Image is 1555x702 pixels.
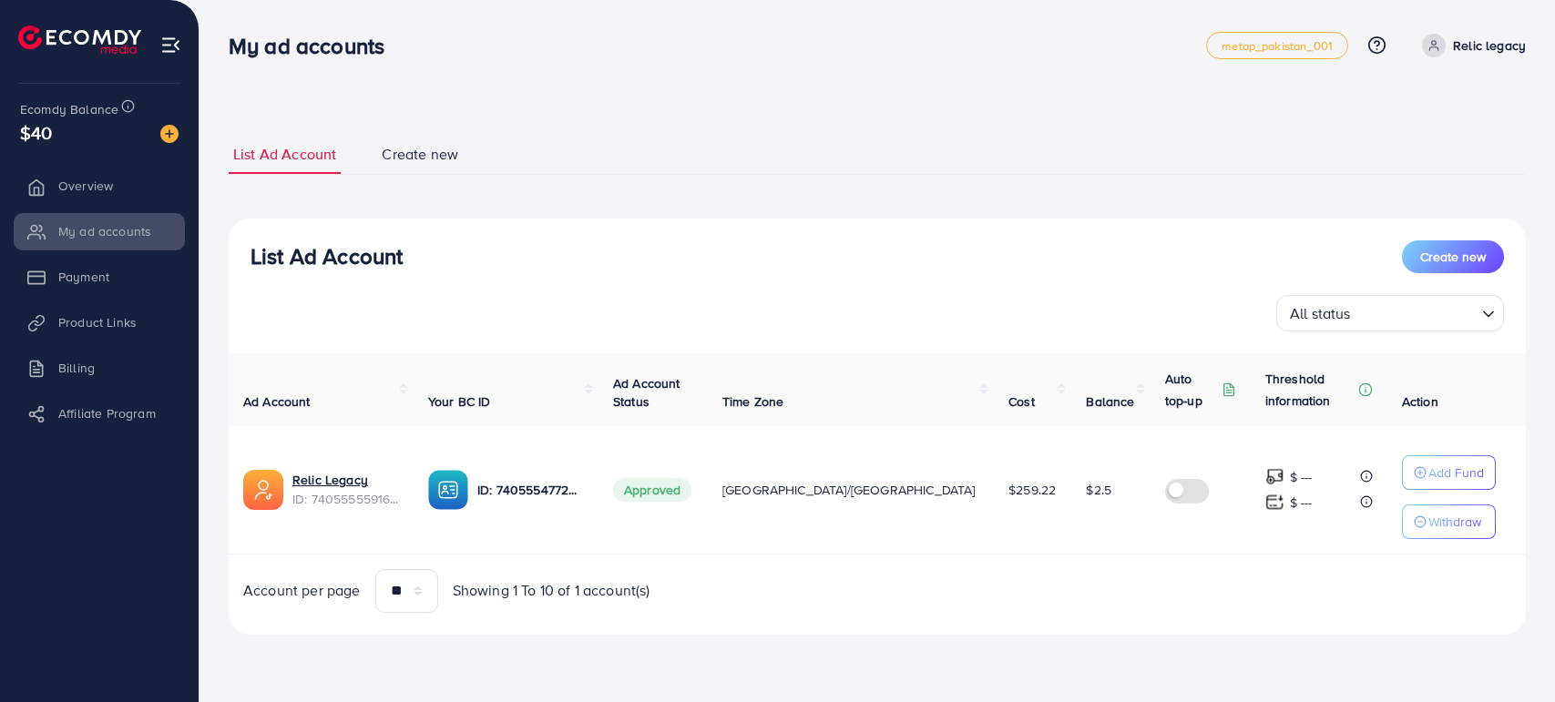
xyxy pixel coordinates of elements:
[243,470,283,510] img: ic-ads-acc.e4c84228.svg
[428,392,491,411] span: Your BC ID
[1428,462,1484,483] p: Add Fund
[428,470,468,510] img: ic-ba-acc.ded83a64.svg
[160,125,179,143] img: image
[292,471,399,508] div: <span class='underline'>Relic Legacy</span></br>7405555591600488449
[1276,295,1504,331] div: Search for option
[1290,492,1313,514] p: $ ---
[1402,504,1496,539] button: Withdraw
[1415,34,1526,57] a: Relic legacy
[1286,300,1355,327] span: All status
[1086,481,1111,499] span: $2.5
[613,374,680,411] span: Ad Account Status
[160,35,181,56] img: menu
[1428,511,1481,533] p: Withdraw
[1165,368,1218,412] p: Auto top-up
[292,471,399,489] a: Relic Legacy
[1086,392,1134,411] span: Balance
[18,25,141,54] img: logo
[233,144,336,165] span: List Ad Account
[243,580,361,601] span: Account per page
[251,243,403,270] h3: List Ad Account
[20,119,52,146] span: $40
[453,580,650,601] span: Showing 1 To 10 of 1 account(s)
[1008,481,1056,499] span: $259.22
[1402,455,1496,490] button: Add Fund
[1265,368,1355,412] p: Threshold information
[20,100,118,118] span: Ecomdy Balance
[1206,32,1348,59] a: metap_pakistan_001
[722,392,783,411] span: Time Zone
[613,478,691,502] span: Approved
[1265,467,1284,486] img: top-up amount
[1356,297,1475,327] input: Search for option
[1420,248,1486,266] span: Create new
[1290,466,1313,488] p: $ ---
[292,490,399,508] span: ID: 7405555591600488449
[1265,493,1284,512] img: top-up amount
[382,144,458,165] span: Create new
[1222,40,1333,52] span: metap_pakistan_001
[243,392,311,411] span: Ad Account
[1453,35,1526,56] p: Relic legacy
[477,479,584,501] p: ID: 7405554772075446289
[1008,392,1035,411] span: Cost
[722,481,976,499] span: [GEOGRAPHIC_DATA]/[GEOGRAPHIC_DATA]
[1402,240,1504,273] button: Create new
[229,33,399,59] h3: My ad accounts
[1402,392,1438,411] span: Action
